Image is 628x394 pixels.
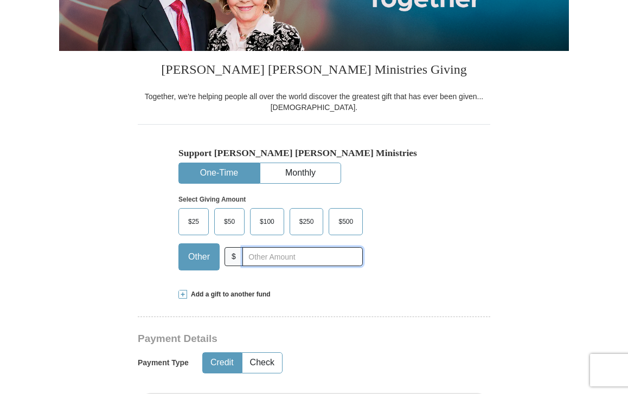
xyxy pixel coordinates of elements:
[187,290,271,299] span: Add a gift to another fund
[183,249,215,265] span: Other
[242,247,363,266] input: Other Amount
[178,196,246,203] strong: Select Giving Amount
[219,214,240,230] span: $50
[179,163,259,183] button: One-Time
[138,91,490,113] div: Together, we're helping people all over the world discover the greatest gift that has ever been g...
[203,353,241,373] button: Credit
[138,51,490,91] h3: [PERSON_NAME] [PERSON_NAME] Ministries Giving
[183,214,204,230] span: $25
[260,163,341,183] button: Monthly
[178,147,450,159] h5: Support [PERSON_NAME] [PERSON_NAME] Ministries
[225,247,243,266] span: $
[138,358,189,367] h5: Payment Type
[333,214,358,230] span: $500
[138,333,414,345] h3: Payment Details
[242,353,282,373] button: Check
[294,214,319,230] span: $250
[254,214,280,230] span: $100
